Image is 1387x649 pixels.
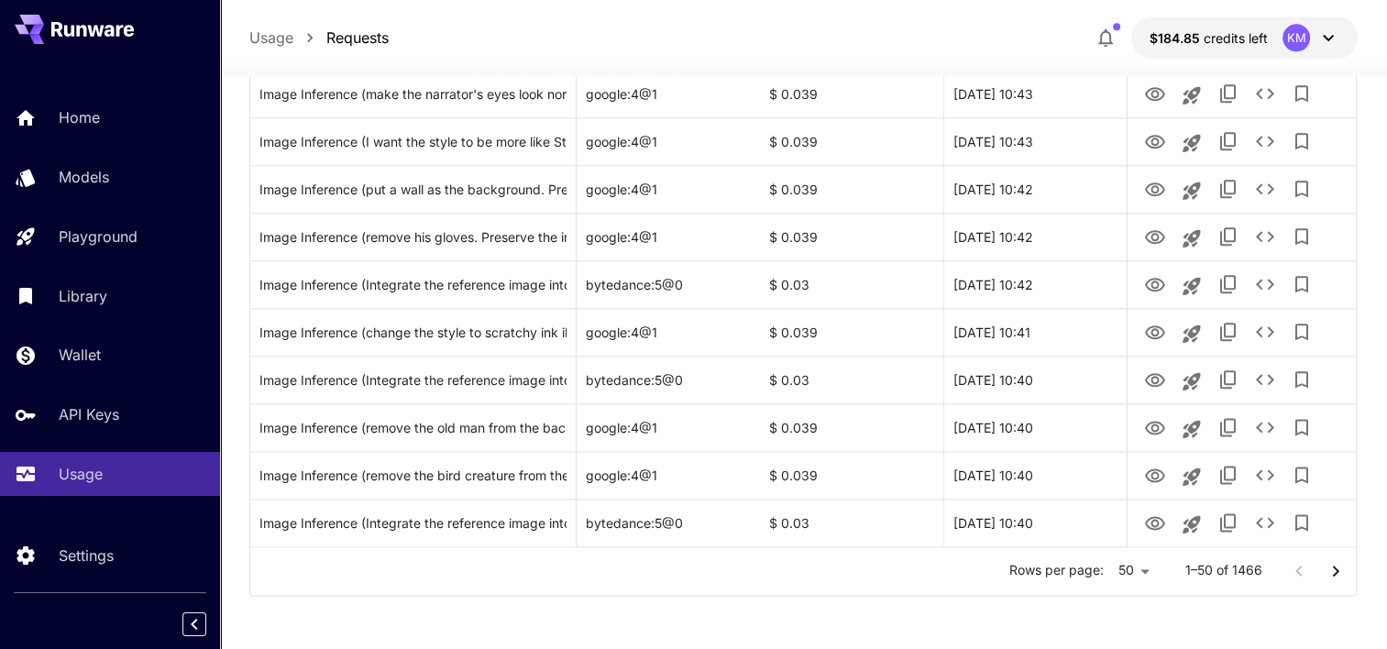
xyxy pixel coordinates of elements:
div: 03 Oct, 2025 10:43 [943,70,1127,117]
div: 03 Oct, 2025 10:42 [943,260,1127,308]
nav: breadcrumb [249,27,389,49]
div: $184.85475 [1150,28,1268,48]
button: View [1137,313,1173,350]
button: Add to library [1283,123,1320,159]
div: Click to copy prompt [259,214,567,260]
div: $ 0.039 [760,165,943,213]
button: $184.85475KM [1131,16,1358,59]
div: $ 0.039 [760,70,943,117]
button: Add to library [1283,504,1320,541]
div: 03 Oct, 2025 10:41 [943,308,1127,356]
button: Add to library [1283,456,1320,493]
button: Copy TaskUUID [1210,170,1247,207]
div: 03 Oct, 2025 10:40 [943,356,1127,403]
button: Launch in playground [1173,268,1210,304]
div: google:4@1 [577,451,760,499]
div: bytedance:5@0 [577,499,760,546]
div: 03 Oct, 2025 10:42 [943,213,1127,260]
button: See details [1247,266,1283,302]
div: Click to copy prompt [259,166,567,213]
p: Rows per page: [1009,561,1104,579]
p: Library [59,285,107,307]
button: Copy TaskUUID [1210,504,1247,541]
button: Add to library [1283,75,1320,112]
button: View [1137,217,1173,255]
button: Launch in playground [1173,315,1210,352]
div: 03 Oct, 2025 10:40 [943,403,1127,451]
div: 50 [1111,557,1156,584]
button: Copy TaskUUID [1210,75,1247,112]
button: View [1137,360,1173,398]
button: View [1137,122,1173,159]
div: google:4@1 [577,403,760,451]
button: Go to next page [1317,553,1354,589]
button: Launch in playground [1173,458,1210,495]
button: Launch in playground [1173,506,1210,543]
button: Add to library [1283,313,1320,350]
div: 03 Oct, 2025 10:40 [943,451,1127,499]
button: View [1137,170,1173,207]
div: $ 0.039 [760,308,943,356]
p: Usage [59,463,103,485]
div: Click to copy prompt [259,261,567,308]
button: Copy TaskUUID [1210,266,1247,302]
button: Add to library [1283,266,1320,302]
p: Playground [59,225,138,247]
button: Add to library [1283,218,1320,255]
p: Settings [59,544,114,566]
button: View [1137,265,1173,302]
span: $184.85 [1150,30,1204,46]
span: credits left [1204,30,1268,46]
div: $ 0.03 [760,260,943,308]
div: KM [1282,24,1310,51]
div: 03 Oct, 2025 10:42 [943,165,1127,213]
a: Usage [249,27,293,49]
div: google:4@1 [577,117,760,165]
button: See details [1247,170,1283,207]
button: Copy TaskUUID [1210,361,1247,398]
button: View [1137,408,1173,445]
button: View [1137,74,1173,112]
div: Click to copy prompt [259,404,567,451]
div: google:4@1 [577,70,760,117]
div: Click to copy prompt [259,452,567,499]
button: Collapse sidebar [182,612,206,636]
p: Wallet [59,344,101,366]
button: Copy TaskUUID [1210,409,1247,445]
button: View [1137,503,1173,541]
div: bytedance:5@0 [577,356,760,403]
div: Click to copy prompt [259,309,567,356]
div: google:4@1 [577,308,760,356]
div: $ 0.03 [760,499,943,546]
button: Launch in playground [1173,77,1210,114]
button: Copy TaskUUID [1210,313,1247,350]
button: Launch in playground [1173,411,1210,447]
button: Add to library [1283,409,1320,445]
p: Models [59,166,109,188]
button: See details [1247,504,1283,541]
div: 03 Oct, 2025 10:43 [943,117,1127,165]
div: $ 0.039 [760,403,943,451]
button: Launch in playground [1173,172,1210,209]
div: google:4@1 [577,213,760,260]
button: See details [1247,456,1283,493]
div: bytedance:5@0 [577,260,760,308]
button: See details [1247,409,1283,445]
button: See details [1247,218,1283,255]
button: Copy TaskUUID [1210,123,1247,159]
div: Click to copy prompt [259,500,567,546]
button: Launch in playground [1173,125,1210,161]
div: $ 0.039 [760,117,943,165]
div: 03 Oct, 2025 10:40 [943,499,1127,546]
div: Click to copy prompt [259,357,567,403]
div: $ 0.03 [760,356,943,403]
button: See details [1247,361,1283,398]
button: Add to library [1283,361,1320,398]
div: Click to copy prompt [259,71,567,117]
p: Home [59,106,100,128]
a: Requests [326,27,389,49]
div: $ 0.039 [760,213,943,260]
p: 1–50 of 1466 [1185,561,1262,579]
button: Add to library [1283,170,1320,207]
